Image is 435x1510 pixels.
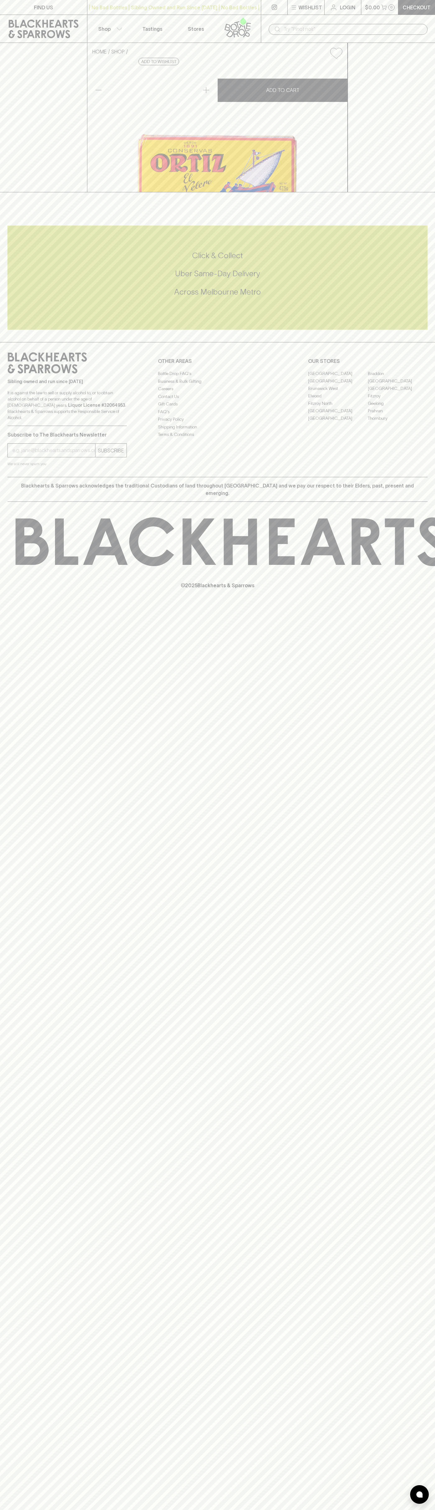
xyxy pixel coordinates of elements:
[308,407,368,414] a: [GEOGRAPHIC_DATA]
[368,370,428,377] a: Braddon
[390,6,393,9] p: 0
[308,414,368,422] a: [GEOGRAPHIC_DATA]
[7,250,428,261] h5: Click & Collect
[308,400,368,407] a: Fitzroy North
[368,414,428,422] a: Thornbury
[368,400,428,407] a: Geelong
[131,15,174,43] a: Tastings
[87,64,347,192] img: 43825.png
[308,385,368,392] a: Brunswick West
[174,15,218,43] a: Stores
[298,4,322,11] p: Wishlist
[266,86,299,94] p: ADD TO CART
[308,370,368,377] a: [GEOGRAPHIC_DATA]
[98,447,124,454] p: SUBSCRIBE
[416,1491,423,1498] img: bubble-icon
[7,378,127,385] p: Sibling owned and run since [DATE]
[158,408,277,415] a: FAQ's
[12,482,423,497] p: Blackhearts & Sparrows acknowledges the traditional Custodians of land throughout [GEOGRAPHIC_DAT...
[218,79,348,102] button: ADD TO CART
[368,392,428,400] a: Fitzroy
[7,461,127,467] p: We will never spam you
[158,370,277,377] a: Bottle Drop FAQ's
[365,4,380,11] p: $0.00
[34,4,53,11] p: FIND US
[308,392,368,400] a: Elwood
[12,446,95,455] input: e.g. jane@blackheartsandsparrows.com.au
[308,377,368,385] a: [GEOGRAPHIC_DATA]
[328,45,345,61] button: Add to wishlist
[158,431,277,438] a: Terms & Conditions
[403,4,431,11] p: Checkout
[340,4,355,11] p: Login
[158,400,277,408] a: Gift Cards
[7,287,428,297] h5: Across Melbourne Metro
[158,385,277,393] a: Careers
[7,268,428,279] h5: Uber Same-Day Delivery
[111,49,125,54] a: SHOP
[7,431,127,438] p: Subscribe to The Blackhearts Newsletter
[368,377,428,385] a: [GEOGRAPHIC_DATA]
[158,357,277,365] p: OTHER AREAS
[368,407,428,414] a: Prahran
[7,226,428,330] div: Call to action block
[188,25,204,33] p: Stores
[68,403,125,408] strong: Liquor License #32064953
[7,390,127,421] p: It is against the law to sell or supply alcohol to, or to obtain alcohol on behalf of a person un...
[158,423,277,431] a: Shipping Information
[158,393,277,400] a: Contact Us
[142,25,162,33] p: Tastings
[308,357,428,365] p: OUR STORES
[92,49,107,54] a: HOME
[158,377,277,385] a: Business & Bulk Gifting
[158,416,277,423] a: Privacy Policy
[87,15,131,43] button: Shop
[95,444,127,457] button: SUBSCRIBE
[284,24,423,34] input: Try "Pinot noir"
[368,385,428,392] a: [GEOGRAPHIC_DATA]
[98,25,111,33] p: Shop
[138,58,179,65] button: Add to wishlist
